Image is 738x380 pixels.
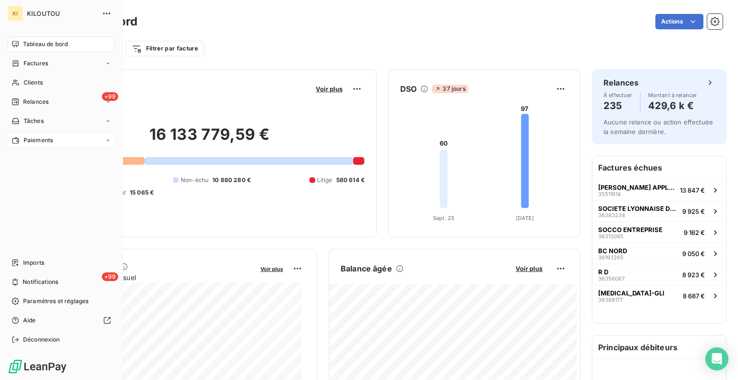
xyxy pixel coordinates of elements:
span: 9 050 € [682,250,705,257]
span: À effectuer [603,92,632,98]
span: Litige [317,176,332,184]
div: KI [8,6,23,21]
button: SOCCO ENTREPRISE363130859 162 € [592,221,726,243]
span: Déconnexion [23,335,60,344]
span: Tâches [24,117,44,125]
span: R D [598,268,608,276]
span: Clients [24,78,43,87]
span: BC NORD [598,247,627,255]
button: Voir plus [313,85,345,93]
a: Aide [8,313,115,328]
span: [MEDICAL_DATA]-GLI [598,289,664,297]
h4: 235 [603,98,632,113]
span: 9 925 € [682,208,705,215]
span: +99 [102,272,118,281]
span: 36356067 [598,276,625,282]
span: KILOUTOU [27,10,96,17]
h6: Principaux débiteurs [592,336,726,359]
span: Voir plus [516,265,542,272]
span: 36313085 [598,233,624,239]
tspan: [DATE] [516,215,534,221]
img: Logo LeanPay [8,359,67,374]
span: Voir plus [316,85,343,93]
span: 8 687 € [683,292,705,300]
h2: 16 133 779,59 € [54,125,365,154]
button: Voir plus [513,264,545,273]
h4: 429,6 k € [648,98,697,113]
span: Imports [23,258,44,267]
h6: DSO [400,83,417,95]
h6: Factures échues [592,156,726,179]
span: Paramètres et réglages [23,297,88,306]
button: Actions [655,14,703,29]
span: Montant à relancer [648,92,697,98]
span: Non-échu [181,176,209,184]
span: Factures [24,59,48,68]
span: 9 162 € [684,229,705,236]
h6: Relances [603,77,639,88]
button: BC NORD361932659 050 € [592,243,726,264]
div: Open Intercom Messenger [705,347,728,370]
span: 13 847 € [680,186,705,194]
span: Chiffre d'affaires mensuel [54,272,254,282]
span: 36383234 [598,212,625,218]
button: Filtrer par facture [125,41,204,56]
span: 8 923 € [682,271,705,279]
span: 15 065 € [130,188,154,197]
span: 37 jours [432,85,468,93]
span: SOCCO ENTREPRISE [598,226,663,233]
span: SOCIETE LYONNAISE DE TRAVAUX PUBLICS [598,205,678,212]
span: Voir plus [260,266,283,272]
span: 10 880 280 € [212,176,251,184]
button: SOCIETE LYONNAISE DE TRAVAUX PUBLICS363832349 925 € [592,200,726,221]
span: Relances [23,98,49,106]
span: Tableau de bord [23,40,68,49]
button: [MEDICAL_DATA]-GLI363881778 687 € [592,285,726,306]
button: [PERSON_NAME] APPLICATION3551181413 847 € [592,179,726,200]
span: 580 614 € [336,176,365,184]
span: Aucune relance ou action effectuée la semaine dernière. [603,118,713,135]
span: [PERSON_NAME] APPLICATION [598,184,676,191]
span: Notifications [23,278,58,286]
h6: Balance âgée [341,263,392,274]
span: +99 [102,92,118,101]
button: R D363560678 923 € [592,264,726,285]
span: Aide [23,316,36,325]
tspan: Sept. 25 [433,215,455,221]
button: Voir plus [258,264,286,273]
span: 36193265 [598,255,624,260]
span: 35511814 [598,191,621,197]
span: 36388177 [598,297,623,303]
span: Paiements [24,136,53,145]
